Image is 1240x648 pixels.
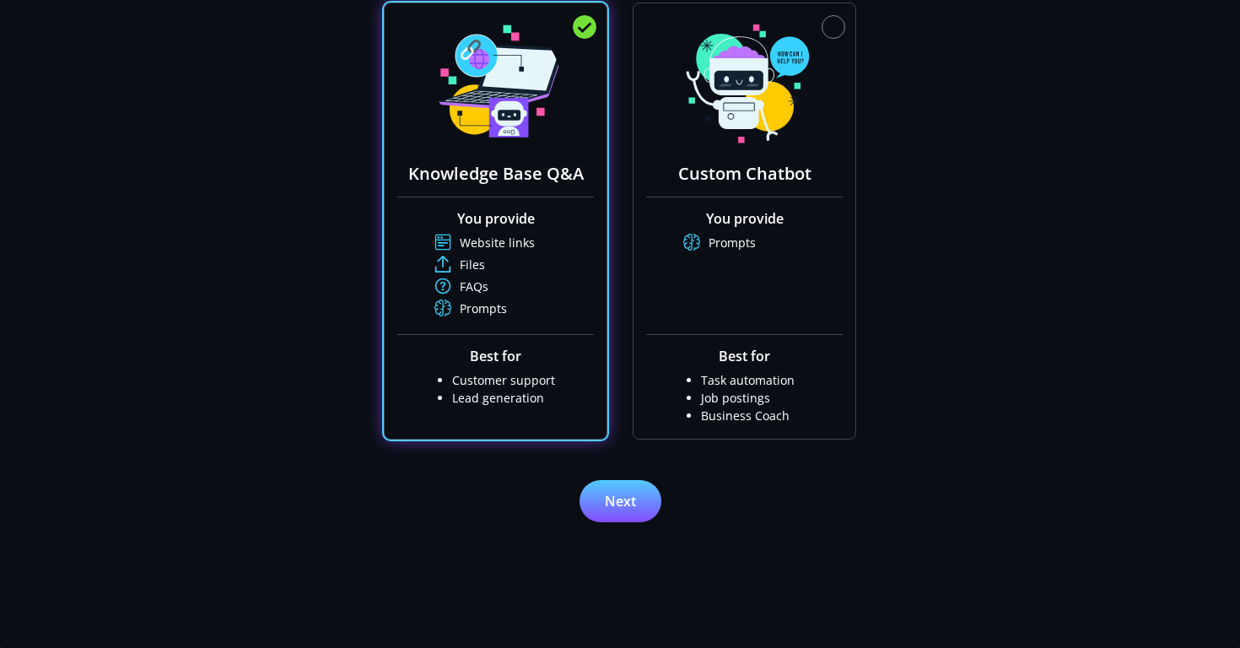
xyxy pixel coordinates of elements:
img: agent-custom.svg [677,16,812,164]
h5: You provide [397,211,594,227]
h4: Knowledge Base Q&A [397,164,594,197]
li: Task automation [701,371,843,389]
button: Next [580,480,661,522]
h5: Best for [646,348,843,364]
li: Business Coach [701,407,843,424]
h5: Best for [397,348,594,364]
h4: Custom Chatbot [646,164,843,197]
h5: You provide [646,211,843,227]
li: Customer support [452,371,594,389]
li: Prompts [683,234,843,251]
li: Prompts [434,300,594,317]
li: Website links [434,234,594,251]
img: agent-knowledge_base.svg [429,16,563,164]
li: Lead generation [452,389,594,407]
li: Files [434,256,594,273]
li: Job postings [701,389,843,407]
li: FAQs [434,278,594,295]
